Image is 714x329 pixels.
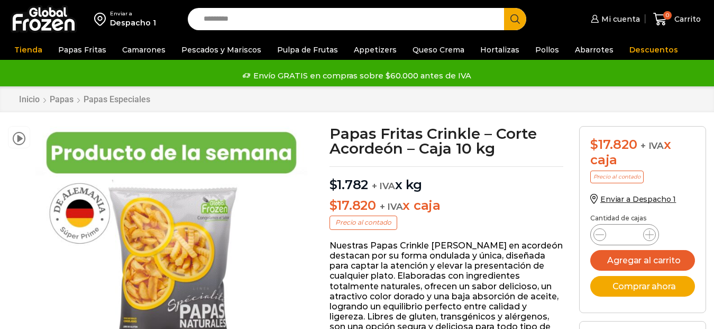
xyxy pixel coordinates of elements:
[329,177,369,192] bdi: 1.782
[624,40,683,60] a: Descuentos
[570,40,619,60] a: Abarrotes
[49,94,74,104] a: Papas
[600,194,676,204] span: Enviar a Despacho 1
[329,198,564,214] p: x caja
[176,40,267,60] a: Pescados y Mariscos
[599,14,640,24] span: Mi cuenta
[590,215,695,222] p: Cantidad de cajas
[672,14,701,24] span: Carrito
[407,40,470,60] a: Queso Crema
[530,40,564,60] a: Pollos
[9,40,48,60] a: Tienda
[590,194,676,204] a: Enviar a Despacho 1
[110,17,156,28] div: Despacho 1
[19,94,151,104] nav: Breadcrumb
[83,94,151,104] a: Papas Especiales
[588,8,640,30] a: Mi cuenta
[590,250,695,271] button: Agregar al carrito
[110,10,156,17] div: Enviar a
[349,40,402,60] a: Appetizers
[53,40,112,60] a: Papas Fritas
[372,181,395,191] span: + IVA
[663,11,672,20] span: 0
[590,276,695,297] button: Comprar ahora
[640,140,664,151] span: + IVA
[329,126,564,156] h1: Papas Fritas Crinkle – Corte Acordeón – Caja 10 kg
[380,201,403,212] span: + IVA
[19,94,40,104] a: Inicio
[94,10,110,28] img: address-field-icon.svg
[590,137,598,152] span: $
[272,40,343,60] a: Pulpa de Frutas
[117,40,171,60] a: Camarones
[475,40,525,60] a: Hortalizas
[329,177,337,192] span: $
[329,198,376,213] bdi: 17.820
[504,8,526,30] button: Search button
[590,137,637,152] bdi: 17.820
[329,216,397,229] p: Precio al contado
[615,227,635,242] input: Product quantity
[590,171,644,183] p: Precio al contado
[329,166,564,193] p: x kg
[590,137,695,168] div: x caja
[651,7,703,32] a: 0 Carrito
[329,198,337,213] span: $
